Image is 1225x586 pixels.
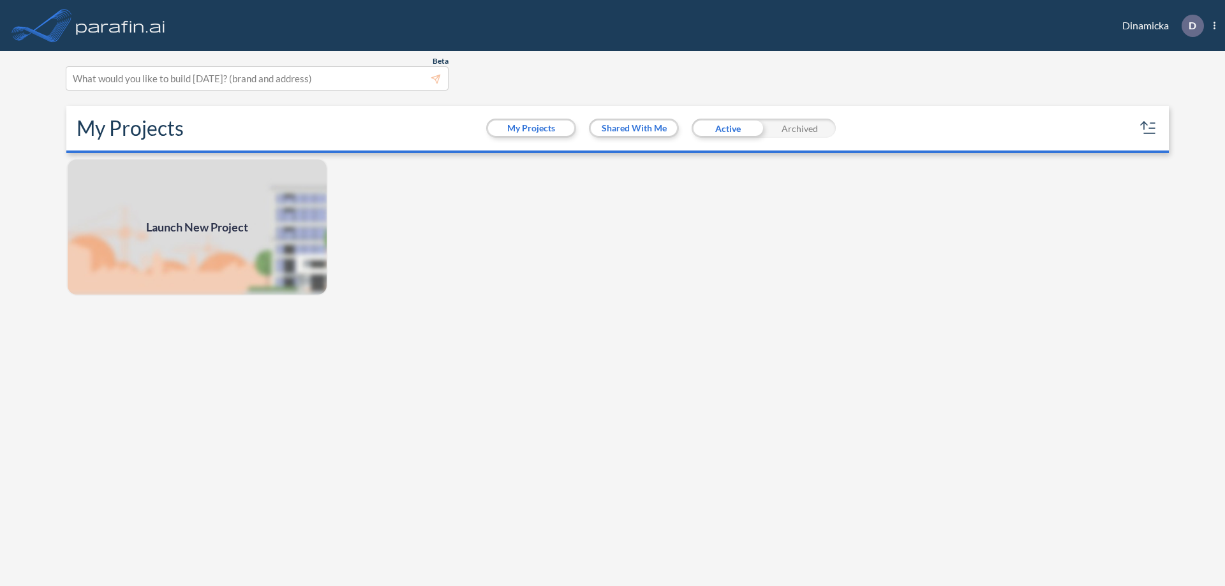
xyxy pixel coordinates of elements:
[488,121,574,136] button: My Projects
[1103,15,1215,37] div: Dinamicka
[764,119,836,138] div: Archived
[73,13,168,38] img: logo
[692,119,764,138] div: Active
[433,56,449,66] span: Beta
[77,116,184,140] h2: My Projects
[591,121,677,136] button: Shared With Me
[146,219,248,236] span: Launch New Project
[1138,118,1159,138] button: sort
[1189,20,1196,31] p: D
[66,158,328,296] img: add
[66,158,328,296] a: Launch New Project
